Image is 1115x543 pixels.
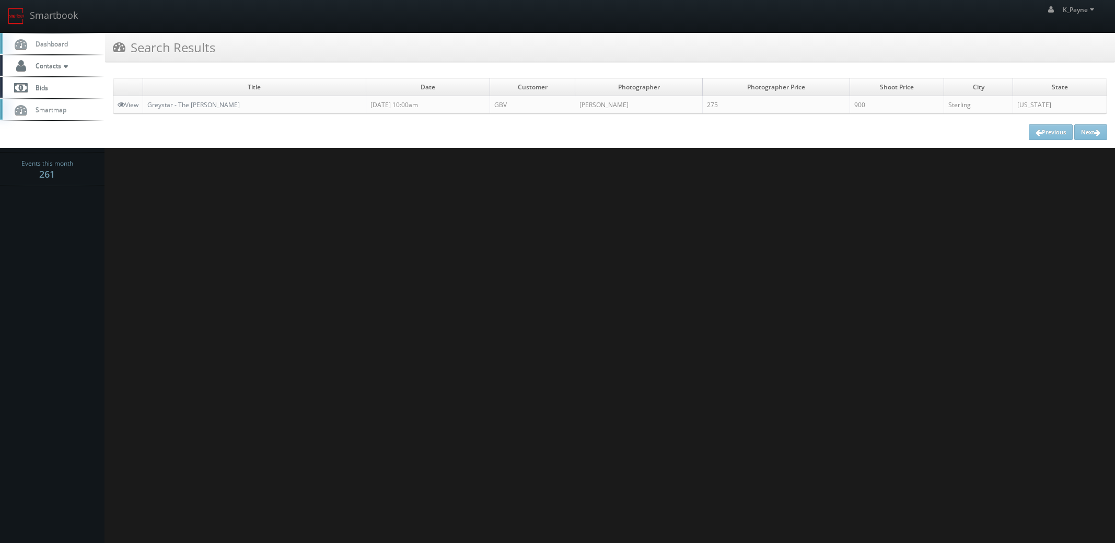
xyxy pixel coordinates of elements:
[366,78,490,96] td: Date
[575,96,703,114] td: [PERSON_NAME]
[39,168,55,180] strong: 261
[1013,96,1107,114] td: [US_STATE]
[850,78,944,96] td: Shoot Price
[944,78,1013,96] td: City
[366,96,490,114] td: [DATE] 10:00am
[1013,78,1107,96] td: State
[30,83,48,92] span: Bids
[575,78,703,96] td: Photographer
[30,61,71,70] span: Contacts
[30,39,68,48] span: Dashboard
[113,38,215,56] h3: Search Results
[143,78,366,96] td: Title
[490,96,575,114] td: GBV
[118,100,138,109] a: View
[30,105,66,114] span: Smartmap
[703,78,850,96] td: Photographer Price
[703,96,850,114] td: 275
[8,8,25,25] img: smartbook-logo.png
[1063,5,1097,14] span: K_Payne
[21,158,73,169] span: Events this month
[850,96,944,114] td: 900
[147,100,240,109] a: Greystar - The [PERSON_NAME]
[490,78,575,96] td: Customer
[944,96,1013,114] td: Sterling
